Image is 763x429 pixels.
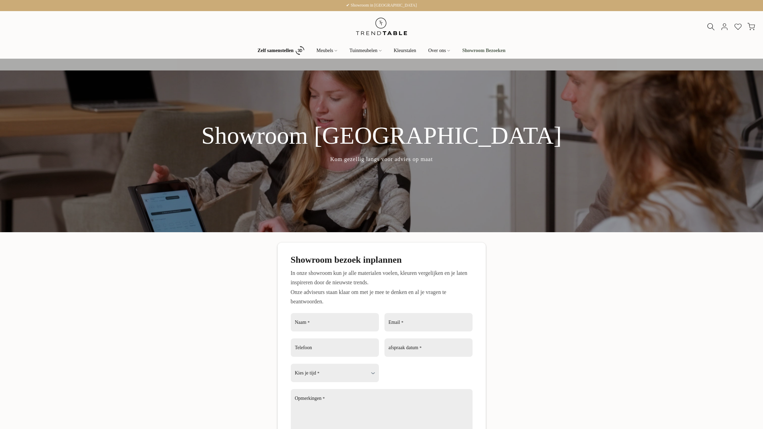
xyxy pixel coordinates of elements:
[291,287,473,306] p: Onze adviseurs staan klaar om met je mee te denken en al je vragen te beantwoorden.
[291,253,473,267] h3: Showroom bezoek inplannen
[252,44,311,57] a: Zelf samenstellen
[462,48,506,53] b: Showroom Bezoeken
[9,2,754,9] p: ✔ Showroom in [GEOGRAPHIC_DATA]
[351,11,412,42] img: trend-table
[311,47,344,55] a: Meubels
[344,47,388,55] a: Tuinmeubelen
[257,48,294,53] b: Zelf samenstellen
[422,47,456,55] a: Over ons
[291,268,473,287] p: In onze showroom kun je alle materialen voelen, kleuren vergelijken en je laten inspireren door d...
[456,47,512,55] a: Showroom Bezoeken
[388,47,422,55] a: Kleurstalen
